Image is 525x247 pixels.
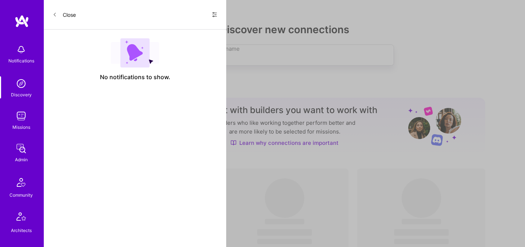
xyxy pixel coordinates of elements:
div: Admin [15,156,28,163]
div: Notifications [8,57,34,65]
img: teamwork [14,109,28,123]
div: Discovery [11,91,32,99]
div: Missions [12,123,30,131]
button: Close [53,9,76,20]
div: Architects [11,227,32,234]
div: Community [9,191,33,199]
img: empty [111,38,159,67]
img: logo [15,15,29,28]
img: Architects [12,209,30,227]
span: No notifications to show. [100,73,170,81]
img: Community [12,174,30,191]
img: discovery [14,76,28,91]
img: admin teamwork [14,141,28,156]
img: bell [14,42,28,57]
